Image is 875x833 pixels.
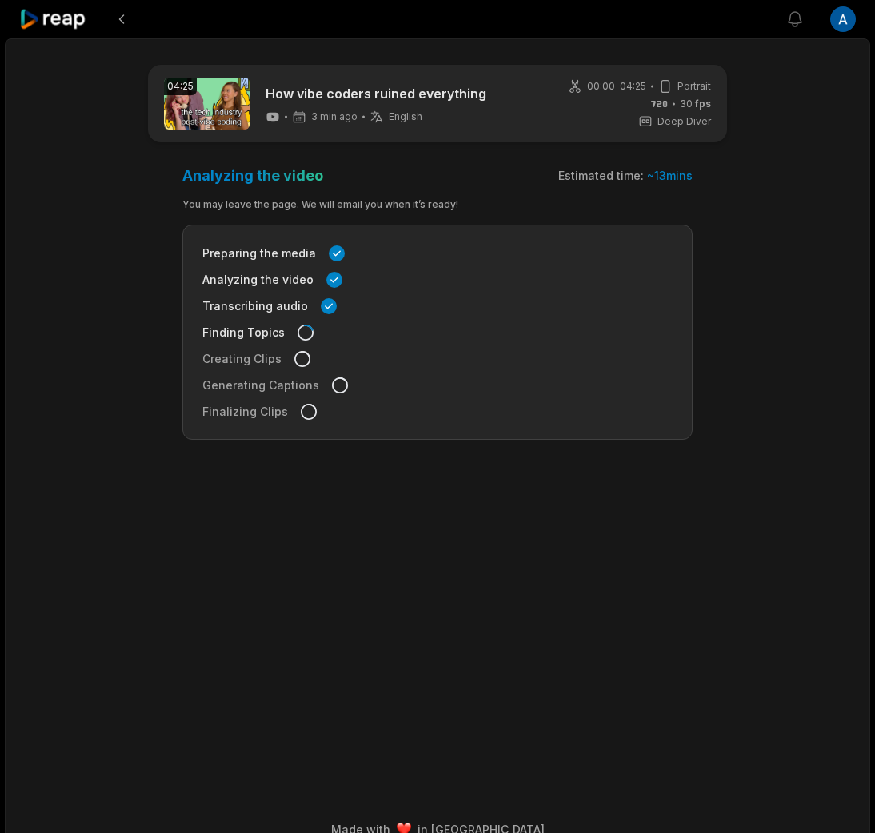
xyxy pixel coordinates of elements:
[202,297,308,314] span: Transcribing audio
[202,271,314,288] span: Analyzing the video
[182,166,323,185] h3: Analyzing the video
[202,403,288,420] span: Finalizing Clips
[695,98,711,110] span: fps
[389,110,422,123] span: English
[202,324,285,341] span: Finding Topics
[587,79,646,94] span: 00:00 - 04:25
[311,110,358,123] span: 3 min ago
[202,377,319,393] span: Generating Captions
[182,197,693,212] div: You may leave the page. We will email you when it’s ready!
[558,168,693,184] div: Estimated time:
[202,350,282,367] span: Creating Clips
[266,84,486,103] a: How vibe coders ruined everything
[647,169,693,182] span: ~ 13 mins
[202,245,316,261] span: Preparing the media
[677,79,711,94] span: Portrait
[657,114,711,129] span: Deep Diver
[680,97,711,111] span: 30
